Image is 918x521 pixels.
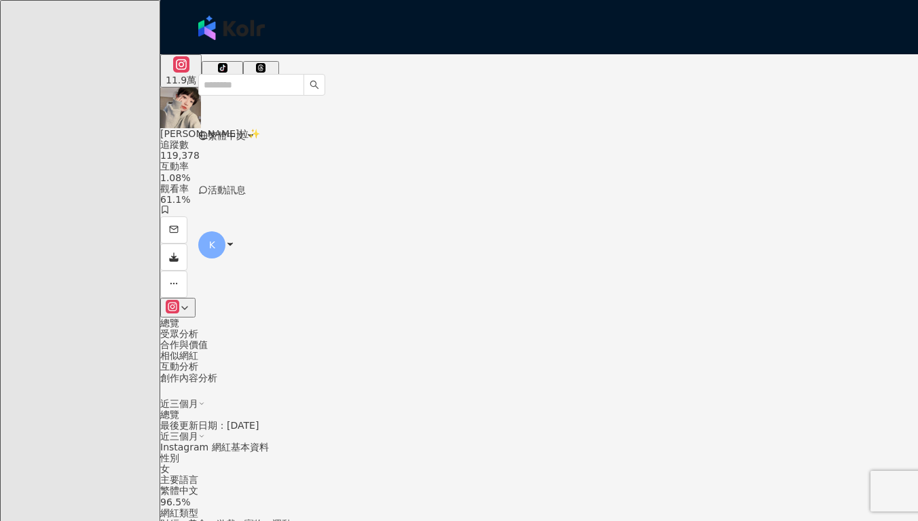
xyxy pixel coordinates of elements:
[160,172,190,183] span: 1.08%
[198,16,265,40] img: logo
[208,185,246,195] span: 活動訊息
[243,61,278,88] button: 7.1萬
[160,485,918,496] div: 繁體中文
[160,88,201,128] img: KOL Avatar
[160,442,918,452] div: Instagram 網紅基本資料
[160,317,918,328] div: 總覽
[160,507,918,518] div: 網紅類型
[160,150,200,161] span: 119,378
[160,372,918,383] div: 創作內容分析
[160,54,202,88] button: 11.9萬
[160,328,918,339] div: 受眾分析
[160,420,918,431] div: 最後更新日期：[DATE]
[160,463,918,474] div: 女
[160,497,190,507] span: 96.5%
[160,350,918,361] div: 相似網紅
[202,61,243,88] button: 27.8萬
[160,452,918,463] div: 性別
[160,194,190,205] span: 61.1%
[160,183,918,194] div: 觀看率
[310,80,319,90] span: search
[160,474,918,485] div: 主要語言
[160,361,918,372] div: 互動分析
[160,139,918,150] div: 追蹤數
[166,75,196,85] div: 11.9萬
[209,237,215,252] span: K
[160,409,918,420] div: 總覽
[160,161,918,172] div: 互動率
[160,431,918,442] div: 近三個月
[160,398,205,409] div: 近三個月
[160,339,918,350] div: 合作與價值
[160,128,918,139] div: [PERSON_NAME]拉✨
